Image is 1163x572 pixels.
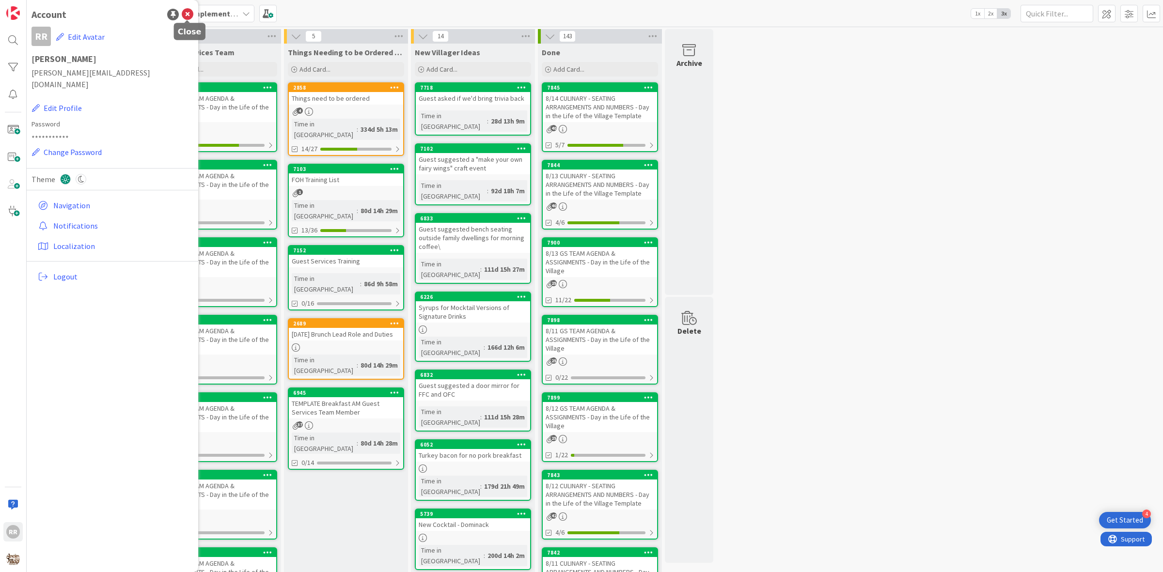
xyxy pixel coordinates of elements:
[162,316,276,355] div: 79578/18 GS TEAM AGENDA & ASSIGNMENTS - Day in the Life of the Village
[420,441,530,448] div: 6052
[293,389,403,396] div: 6945
[31,173,55,185] span: Theme
[487,116,488,126] span: :
[289,246,403,255] div: 7152
[360,278,361,289] span: :
[289,328,403,340] div: [DATE] Brunch Lead Role and Duties
[419,110,487,132] div: Time in [GEOGRAPHIC_DATA]
[485,342,527,353] div: 166d 12h 6m
[293,247,403,254] div: 7152
[416,223,530,253] div: Guest suggested bench seating outside family dwellings for morning coffee\
[415,509,531,570] a: 5739New Cocktail - DominackTime in [GEOGRAPHIC_DATA]:200d 14h 2m
[166,549,276,556] div: 7901
[971,9,984,18] span: 1x
[162,247,276,277] div: 8/17 GS TEAM AGENDA & ASSIGNMENTS - Day in the Life of the Village
[289,319,403,328] div: 2689
[415,292,531,362] a: 6226Syrups for Mocktail Versions of Signature DrinksTime in [GEOGRAPHIC_DATA]:166d 12h 6m
[289,173,403,186] div: FOH Training List
[162,83,276,122] div: 79548/15 GS TEAM AGENDA & ASSIGNMENTS - Day in the Life of the Village
[31,54,193,64] h1: [PERSON_NAME]
[416,440,530,462] div: 6052Turkey bacon for no pork breakfast
[358,124,400,135] div: 334d 5h 13m
[166,239,276,246] div: 7956
[416,92,530,105] div: Guest asked if we'd bring trivia back
[161,470,277,540] a: 79598/20 GS TEAM AGENDA & ASSIGNMENTS - Day in the Life of the Village0/22
[288,318,404,380] a: 2689[DATE] Brunch Lead Role and DutiesTime in [GEOGRAPHIC_DATA]:80d 14h 29m
[543,92,657,122] div: 8/14 CULINARY - SEATING ARRANGEMENTS AND NUMBERS - Day in the Life of the Village Template
[543,83,657,92] div: 7845
[162,402,276,432] div: 8/19 GS TEAM AGENDA & ASSIGNMENTS - Day in the Life of the Village
[559,31,576,42] span: 143
[416,449,530,462] div: Turkey bacon for no pork breakfast
[543,170,657,200] div: 8/13 CULINARY - SEATING ARRANGEMENTS AND NUMBERS - Day in the Life of the Village Template
[288,245,404,310] a: 7152Guest Services TrainingTime in [GEOGRAPHIC_DATA]:86d 9h 58m0/16
[292,433,357,454] div: Time in [GEOGRAPHIC_DATA]
[420,84,530,91] div: 7718
[416,83,530,105] div: 7718Guest asked if we'd bring trivia back
[555,372,568,383] span: 0/22
[162,393,276,432] div: 79588/19 GS TEAM AGENDA & ASSIGNMENTS - Day in the Life of the Village
[547,239,657,246] div: 7900
[288,387,404,470] a: 6945TEMPLATE Breakfast AM Guest Services Team MemberTime in [GEOGRAPHIC_DATA]:80d 14h 28m0/14
[416,518,530,531] div: New Cocktail - Dominack
[550,435,557,441] span: 25
[357,205,358,216] span: :
[34,237,193,255] a: Localization
[415,82,531,136] a: 7718Guest asked if we'd bring trivia backTime in [GEOGRAPHIC_DATA]:28d 13h 9m
[420,145,530,152] div: 7102
[31,67,193,90] span: [PERSON_NAME][EMAIL_ADDRESS][DOMAIN_NAME]
[420,294,530,300] div: 6226
[485,550,527,561] div: 200d 14h 2m
[488,186,527,196] div: 92d 18h 7m
[289,165,403,186] div: 7103FOH Training List
[166,472,276,479] div: 7959
[288,164,404,237] a: 7103FOH Training ListTime in [GEOGRAPHIC_DATA]:80d 14h 29m13/36
[487,186,488,196] span: :
[555,527,565,538] span: 4/6
[415,143,531,205] a: 7102Guest suggested a "make your own fairy wings" craft eventTime in [GEOGRAPHIC_DATA]:92d 18h 7m
[415,370,531,432] a: 6832Guest suggested a door mirror for FFC and OFCTime in [GEOGRAPHIC_DATA]:111d 15h 28m
[289,83,403,92] div: 2858
[305,31,322,42] span: 5
[419,180,487,201] div: Time in [GEOGRAPHIC_DATA]
[550,280,557,286] span: 25
[984,9,997,18] span: 2x
[162,170,276,200] div: 8/16 GS TEAM AGENDA & ASSIGNMENTS - Day in the Life of the Village
[289,388,403,418] div: 6945TEMPLATE Breakfast AM Guest Services Team Member
[416,440,530,449] div: 6052
[482,481,527,492] div: 179d 21h 49m
[297,108,303,114] span: 4
[416,153,530,174] div: Guest suggested a "make your own fairy wings" craft event
[547,317,657,324] div: 7898
[416,301,530,323] div: Syrups for Mocktail Versions of Signature Drinks
[676,57,702,69] div: Archive
[297,189,303,195] span: 1
[358,360,400,371] div: 80d 14h 29m
[166,84,276,91] div: 7954
[543,316,657,325] div: 7898
[419,337,484,358] div: Time in [GEOGRAPHIC_DATA]
[289,319,403,340] div: 2689[DATE] Brunch Lead Role and Duties
[162,479,276,510] div: 8/20 GS TEAM AGENDA & ASSIGNMENTS - Day in the Life of the Village
[415,213,531,284] a: 6833Guest suggested bench seating outside family dwellings for morning coffee\Time in [GEOGRAPHIC...
[543,325,657,355] div: 8/11 GS TEAM AGENDA & ASSIGNMENTS - Day in the Life of the Village
[357,360,358,371] span: :
[162,393,276,402] div: 7958
[6,552,20,566] img: avatar
[484,342,485,353] span: :
[161,237,277,307] a: 79568/17 GS TEAM AGENDA & ASSIGNMENTS - Day in the Life of the Village0/23
[178,27,202,36] h5: Close
[555,217,565,228] span: 4/6
[31,146,102,158] button: Change Password
[166,394,276,401] div: 7958
[31,27,51,46] div: RR
[550,202,557,209] span: 40
[162,238,276,247] div: 7956
[420,371,530,378] div: 6832
[543,238,657,247] div: 7900
[31,119,193,129] label: Password
[547,394,657,401] div: 7899
[20,1,44,13] span: Support
[31,7,66,22] div: Account
[293,320,403,327] div: 2689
